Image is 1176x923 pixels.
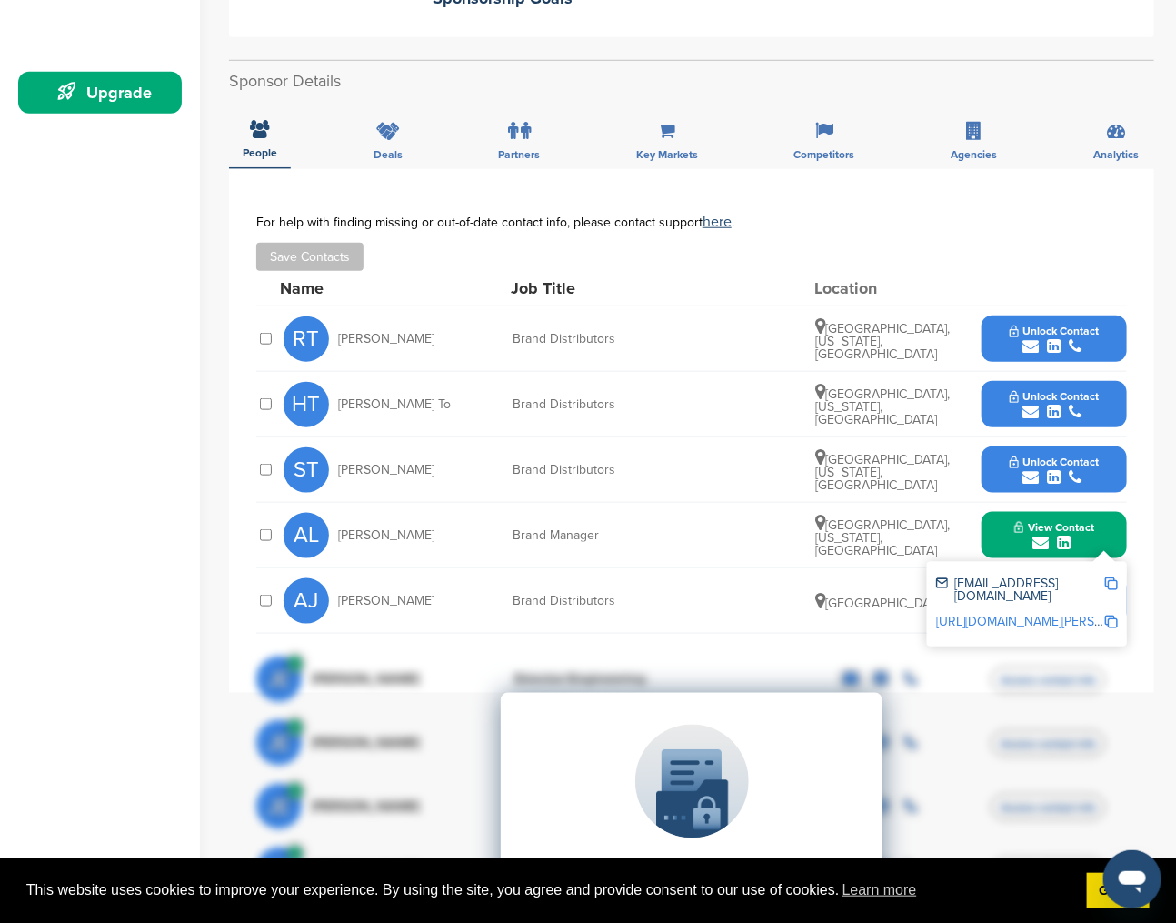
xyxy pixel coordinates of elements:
[840,877,920,904] a: learn more about cookies
[498,149,540,160] span: Partners
[280,280,480,296] div: Name
[338,595,434,607] span: [PERSON_NAME]
[284,578,329,624] span: AJ
[815,386,950,427] span: [GEOGRAPHIC_DATA], [US_STATE], [GEOGRAPHIC_DATA]
[513,333,786,346] div: Brand Distributors
[338,333,434,346] span: [PERSON_NAME]
[1010,390,1100,403] span: Unlock Contact
[256,215,1127,229] div: For help with finding missing or out-of-date contact info, please contact support .
[988,377,1121,432] button: Unlock Contact
[1093,149,1139,160] span: Analytics
[1105,616,1118,628] img: Copy
[988,312,1121,366] button: Unlock Contact
[284,316,329,362] span: RT
[936,577,1104,603] div: [EMAIL_ADDRESS][DOMAIN_NAME]
[1014,521,1094,534] span: View Contact
[338,529,434,542] span: [PERSON_NAME]
[513,529,786,542] div: Brand Manager
[27,76,182,109] div: Upgrade
[815,517,950,558] span: [GEOGRAPHIC_DATA], [US_STATE], [GEOGRAPHIC_DATA]
[936,614,1158,629] a: [URL][DOMAIN_NAME][PERSON_NAME]
[992,508,1116,563] button: View Contact
[951,149,997,160] span: Agencies
[814,280,951,296] div: Location
[511,280,783,296] div: Job Title
[243,147,277,158] span: People
[794,149,855,160] span: Competitors
[284,513,329,558] span: AL
[284,447,329,493] span: ST
[1010,456,1100,468] span: Unlock Contact
[703,213,732,231] a: here
[533,854,817,880] label: Upgrade on SponsorPitch to:
[1087,873,1150,909] a: dismiss cookie message
[26,877,1072,904] span: This website uses cookies to improve your experience. By using the site, you agree and provide co...
[374,149,403,160] span: Deals
[284,382,329,427] span: HT
[229,69,1154,94] h2: Sponsor Details
[338,464,434,477] span: [PERSON_NAME]
[18,72,182,114] a: Upgrade
[513,595,786,607] div: Brand Distributors
[1103,850,1161,908] iframe: Button to launch messaging window
[815,596,947,611] span: [GEOGRAPHIC_DATA]
[815,321,950,362] span: [GEOGRAPHIC_DATA], [US_STATE], [GEOGRAPHIC_DATA]
[256,243,364,271] button: Save Contacts
[815,452,950,493] span: [GEOGRAPHIC_DATA], [US_STATE], [GEOGRAPHIC_DATA]
[988,443,1121,497] button: Unlock Contact
[636,149,698,160] span: Key Markets
[1105,577,1118,590] img: Copy
[513,398,786,411] div: Brand Distributors
[338,398,451,411] span: [PERSON_NAME] To
[513,464,786,477] div: Brand Distributors
[1010,325,1100,337] span: Unlock Contact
